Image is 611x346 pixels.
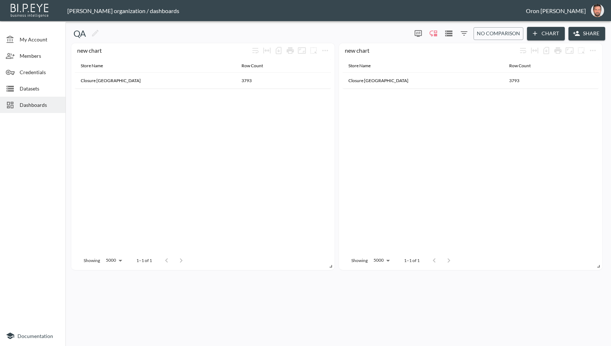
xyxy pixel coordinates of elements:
div: 5000 [371,256,392,265]
button: Share [568,27,605,40]
span: Members [20,52,60,60]
span: Datasets [20,85,60,92]
th: 3793 [503,73,599,89]
p: 1–1 of 1 [136,257,152,263]
p: Showing [84,257,100,263]
svg: Edit [91,29,100,37]
img: f7df4f0b1e237398fe25aedd0497c453 [591,4,604,17]
div: Oron [PERSON_NAME] [526,7,586,14]
span: Chart settings [319,45,331,56]
div: Toggle table layout between fixed and auto (default: auto) [529,45,540,56]
div: Wrap text [517,45,529,56]
button: Datasets [443,28,455,39]
img: bipeye-logo [9,2,51,18]
div: new chart [345,47,517,54]
div: Enable/disable chart dragging [428,28,439,39]
th: 3793 [236,73,331,89]
span: No comparison [477,29,520,38]
button: No comparison [474,27,523,40]
div: Store Name [81,61,103,70]
div: Row Count [241,61,263,70]
th: Closure London [343,73,503,89]
div: Number of rows selected for download: 1 [273,45,284,56]
span: My Account [20,36,60,43]
button: Fullscreen [296,45,308,56]
div: Print [284,45,296,56]
div: Toggle table layout between fixed and auto (default: auto) [261,45,273,56]
button: more [575,45,587,56]
button: more [412,28,424,39]
button: more [587,45,599,56]
span: Documentation [17,333,53,339]
div: [PERSON_NAME] organization / dashboards [67,7,526,14]
span: Display settings [412,28,424,39]
span: Chart settings [587,45,599,56]
button: Fullscreen [564,45,575,56]
span: Store Name [81,61,112,70]
p: 1–1 of 1 [404,257,420,263]
button: more [308,45,319,56]
div: Row Count [509,61,531,70]
div: new chart [77,47,249,54]
p: Showing [351,257,368,263]
div: Number of rows selected for download: 1 [540,45,552,56]
div: Wrap text [249,45,261,56]
span: Attach chart to a group [308,46,319,53]
a: Documentation [6,331,60,340]
button: more [319,45,331,56]
th: Closure London [75,73,236,89]
h5: QA [73,28,86,39]
span: Store Name [348,61,380,70]
button: Filters [458,28,470,39]
span: Attach chart to a group [575,46,587,53]
div: Print [552,45,564,56]
span: Row Count [241,61,272,70]
div: Store Name [348,61,371,70]
span: Dashboards [20,101,60,109]
div: 5000 [103,256,125,265]
button: oron@bipeye.com [586,2,609,19]
span: Row Count [509,61,540,70]
span: Credentials [20,68,60,76]
button: Chart [527,27,565,40]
